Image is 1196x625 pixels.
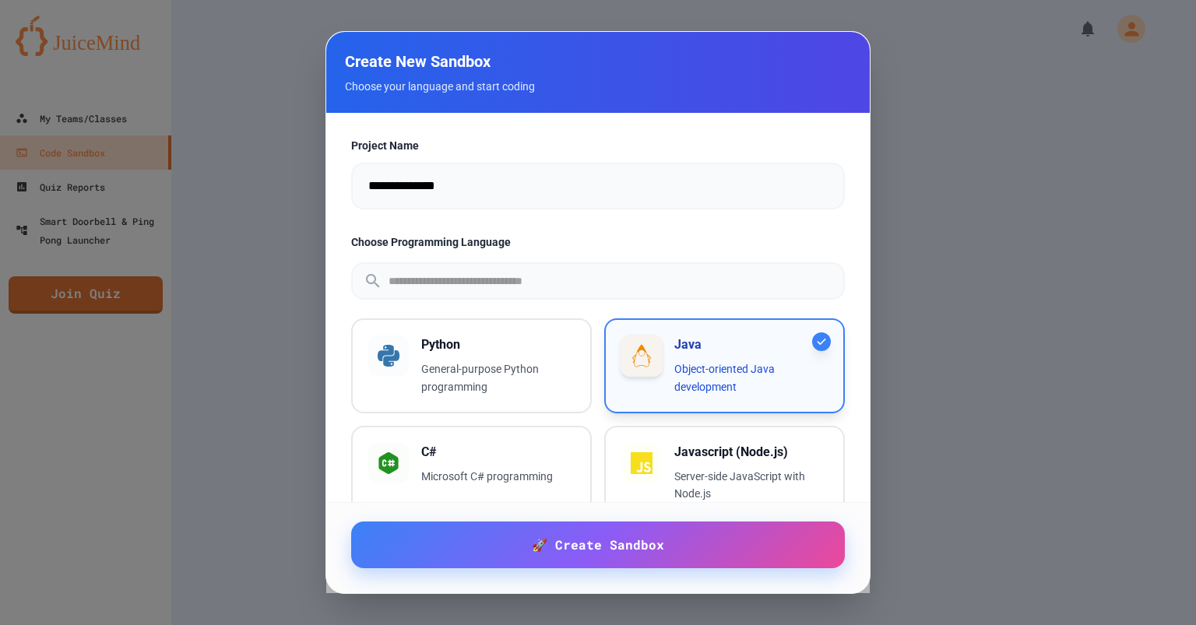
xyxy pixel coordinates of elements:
h3: Javascript (Node.js) [674,443,828,462]
span: 🚀 Create Sandbox [532,535,664,554]
p: General-purpose Python programming [421,360,575,396]
p: Microsoft C# programming [421,468,575,486]
h3: Python [421,335,575,354]
p: Server-side JavaScript with Node.js [674,468,828,504]
label: Choose Programming Language [351,234,845,250]
p: Object-oriented Java development [674,360,828,396]
label: Project Name [351,138,845,153]
h2: Create New Sandbox [345,51,851,72]
h3: C# [421,443,575,462]
p: Choose your language and start coding [345,79,851,94]
h3: Java [674,335,828,354]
